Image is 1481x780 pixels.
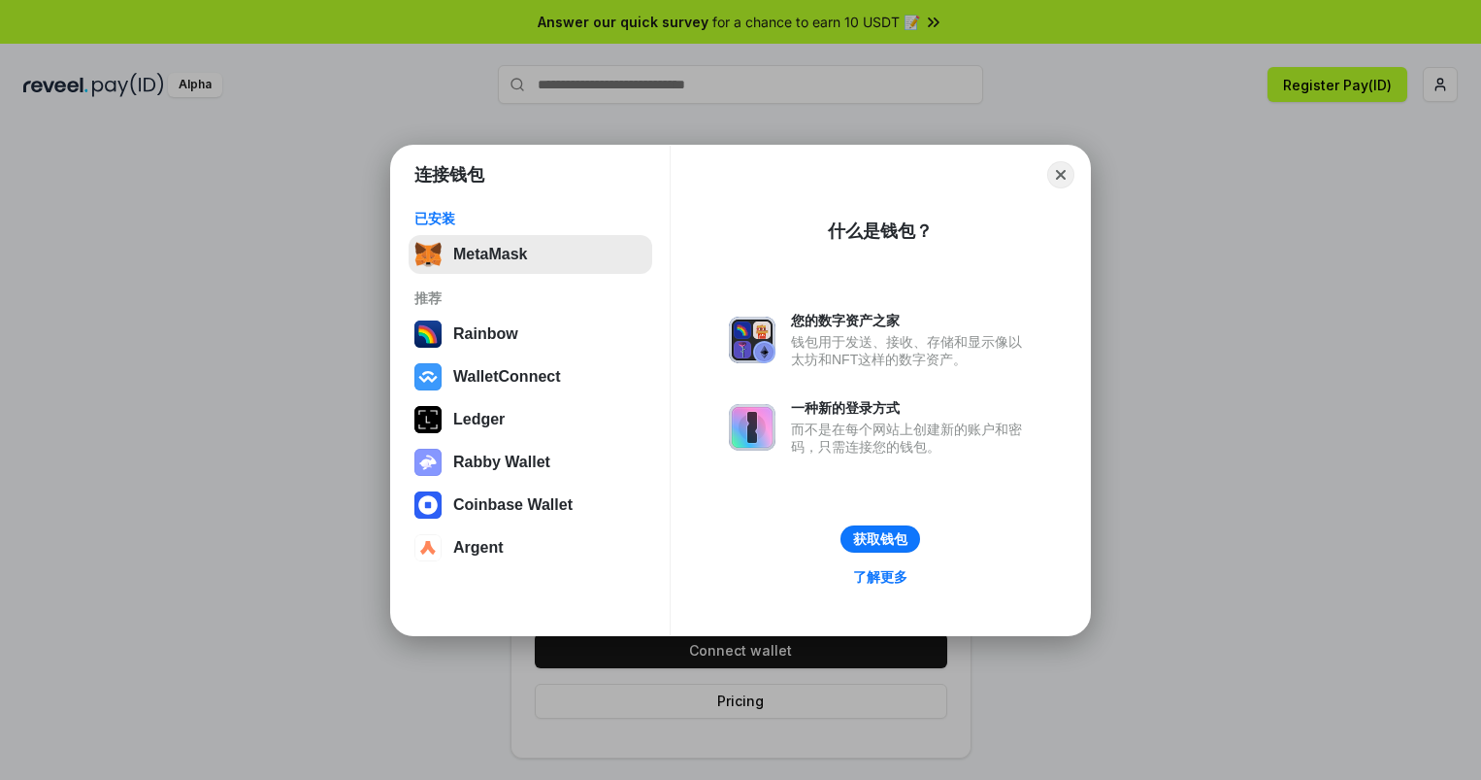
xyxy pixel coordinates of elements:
div: WalletConnect [453,368,561,386]
h1: 连接钱包 [414,163,484,187]
button: Close [1047,161,1074,188]
div: 获取钱包 [853,530,907,548]
div: Ledger [453,411,505,428]
div: 了解更多 [853,568,907,586]
div: Argent [453,539,504,557]
button: WalletConnect [409,357,652,396]
img: svg+xml,%3Csvg%20width%3D%2228%22%20height%3D%2228%22%20viewBox%3D%220%200%2028%2028%22%20fill%3D... [414,492,442,519]
div: 您的数字资产之家 [791,312,1032,329]
div: MetaMask [453,246,527,263]
img: svg+xml,%3Csvg%20xmlns%3D%22http%3A%2F%2Fwww.w3.org%2F2000%2Fsvg%22%20fill%3D%22none%22%20viewBox... [729,404,775,451]
div: 什么是钱包？ [828,220,933,243]
img: svg+xml,%3Csvg%20xmlns%3D%22http%3A%2F%2Fwww.w3.org%2F2000%2Fsvg%22%20width%3D%2228%22%20height%3... [414,406,442,433]
button: MetaMask [409,235,652,274]
img: svg+xml,%3Csvg%20xmlns%3D%22http%3A%2F%2Fwww.w3.org%2F2000%2Fsvg%22%20fill%3D%22none%22%20viewBox... [414,449,442,476]
div: 而不是在每个网站上创建新的账户和密码，只需连接您的钱包。 [791,421,1032,456]
div: 推荐 [414,289,646,307]
div: 已安装 [414,210,646,227]
button: Coinbase Wallet [409,486,652,525]
a: 了解更多 [841,564,919,590]
img: svg+xml,%3Csvg%20xmlns%3D%22http%3A%2F%2Fwww.w3.org%2F2000%2Fsvg%22%20fill%3D%22none%22%20viewBox... [729,317,775,363]
button: Ledger [409,400,652,439]
img: svg+xml,%3Csvg%20width%3D%2228%22%20height%3D%2228%22%20viewBox%3D%220%200%2028%2028%22%20fill%3D... [414,534,442,561]
img: svg+xml,%3Csvg%20fill%3D%22none%22%20height%3D%2233%22%20viewBox%3D%220%200%2035%2033%22%20width%... [414,241,442,268]
button: Rainbow [409,315,652,354]
img: svg+xml,%3Csvg%20width%3D%2228%22%20height%3D%2228%22%20viewBox%3D%220%200%2028%2028%22%20fill%3D... [414,363,442,390]
button: Argent [409,528,652,567]
div: 钱包用于发送、接收、存储和显示像以太坊和NFT这样的数字资产。 [791,333,1032,368]
button: Rabby Wallet [409,443,652,482]
img: svg+xml,%3Csvg%20width%3D%22120%22%20height%3D%22120%22%20viewBox%3D%220%200%20120%20120%22%20fil... [414,321,442,348]
div: Coinbase Wallet [453,496,573,514]
div: 一种新的登录方式 [791,399,1032,417]
div: Rabby Wallet [453,454,550,471]
div: Rainbow [453,325,518,343]
button: 获取钱包 [840,526,920,553]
